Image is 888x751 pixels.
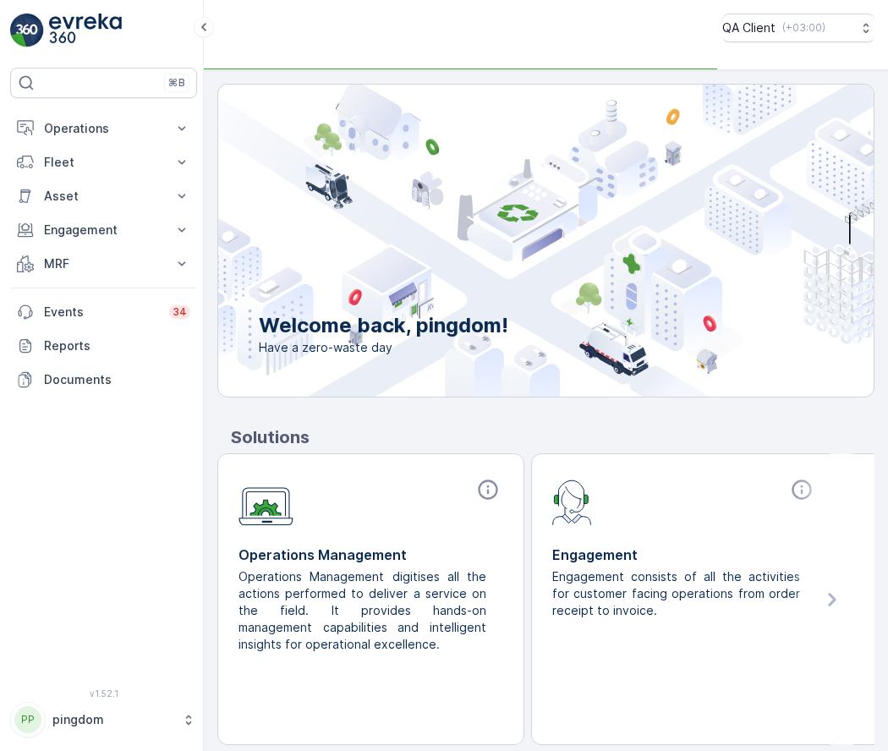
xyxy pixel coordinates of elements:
div: PP [14,706,41,733]
p: Events [44,304,159,321]
a: Documents [10,363,197,397]
p: Engagement consists of all the activities for customer facing operations from order receipt to in... [552,568,803,619]
img: city illustration [142,85,874,397]
p: Operations Management [238,545,503,565]
a: Reports [10,329,197,363]
p: Reports [44,337,190,354]
p: Engagement [44,222,163,238]
button: Engagement [10,213,197,247]
p: QA Client [722,19,776,36]
p: Documents [44,371,190,388]
img: logo [10,14,44,47]
p: MRF [44,255,163,272]
p: Solutions [231,425,874,450]
button: Asset [10,179,197,213]
button: PPpingdom [10,702,197,737]
img: module-icon [552,478,592,525]
button: MRF [10,247,197,281]
img: logo_light-DOdMpM7g.png [49,14,122,47]
p: Operations Management digitises all the actions performed to deliver a service on the field. It p... [238,568,490,653]
button: Fleet [10,145,197,179]
p: Operations [44,120,163,137]
a: Events34 [10,295,197,329]
p: Engagement [552,545,817,565]
p: Welcome back, pingdom! [259,312,508,339]
button: Operations [10,112,197,145]
p: ( +03:00 ) [782,21,825,35]
p: Fleet [44,154,163,171]
p: Asset [44,188,163,205]
span: v 1.52.1 [10,688,197,699]
span: Have a zero-waste day [259,339,508,356]
button: QA Client(+03:00) [722,14,874,42]
img: module-icon [238,478,293,526]
p: ⌘B [168,76,185,90]
p: pingdom [52,711,173,728]
p: 34 [173,305,187,319]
